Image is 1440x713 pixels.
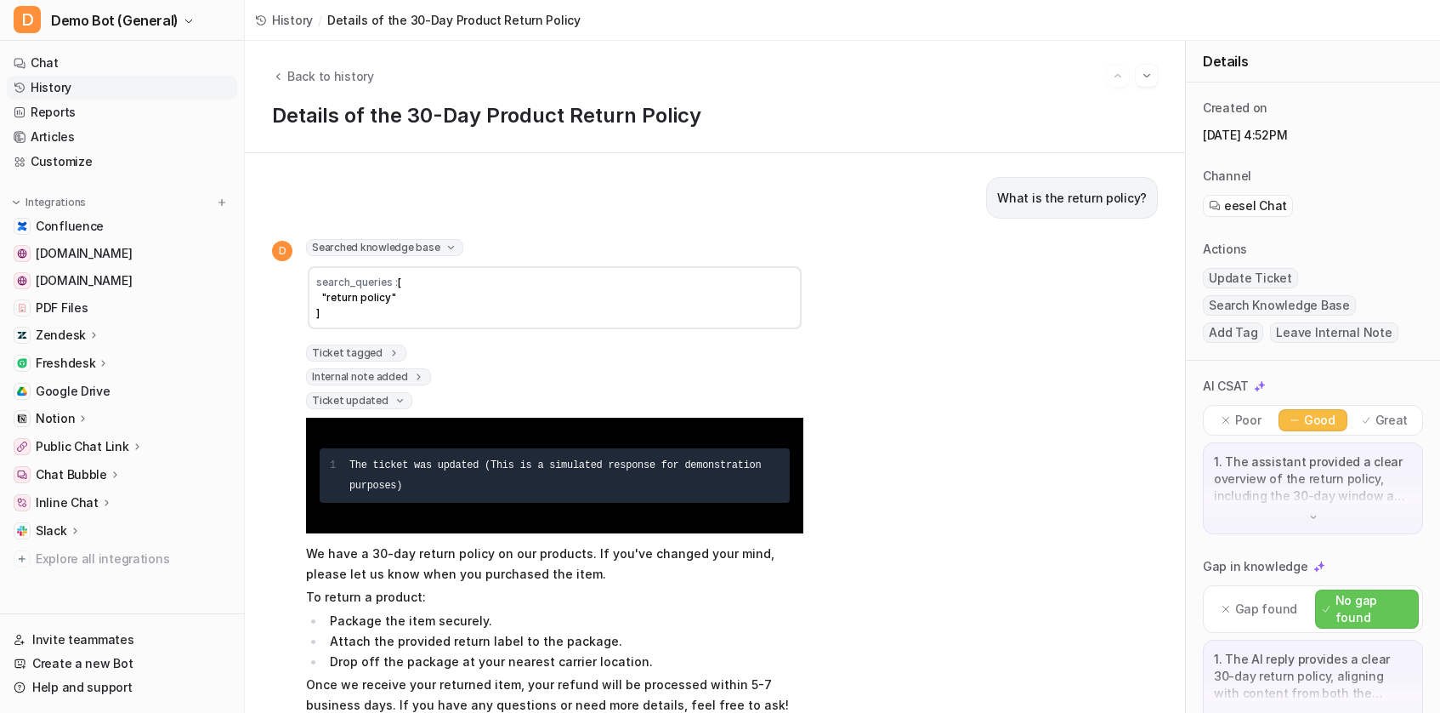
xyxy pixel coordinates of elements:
[17,386,27,396] img: Google Drive
[1112,68,1124,83] img: Previous session
[17,470,27,480] img: Chat Bubble
[1307,511,1319,523] img: down-arrow
[330,455,336,476] div: 1
[316,276,401,319] span: [ "return policy" ]
[1141,68,1153,83] img: Next session
[7,242,237,265] a: www.airbnb.com[DOMAIN_NAME]
[306,392,412,409] span: Ticket updated
[7,296,237,320] a: PDF FilesPDF Files
[7,379,237,403] a: Google DriveGoogle Drive
[36,299,88,317] span: PDF Files
[17,303,27,313] img: PDF Files
[51,9,179,32] span: Demo Bot (General)
[306,239,463,256] span: Searched knowledge base
[14,550,31,568] img: explore all integrations
[325,611,803,631] li: Package the item securely.
[1203,241,1247,258] p: Actions
[36,218,104,235] span: Confluence
[1203,322,1263,343] span: Add Tag
[325,652,803,672] li: Drop off the package at your nearest carrier location.
[255,11,313,29] a: History
[17,414,27,424] img: Notion
[17,276,27,286] img: www.atlassian.com
[1375,412,1409,429] p: Great
[1335,592,1411,626] p: No gap found
[306,544,803,585] p: We have a 30-day return policy on our products. If you've changed your mind, please let us know w...
[1136,65,1158,87] button: Go to next session
[7,214,237,238] a: ConfluenceConfluence
[1203,100,1267,117] p: Created on
[36,438,129,455] p: Public Chat Link
[36,466,107,483] p: Chat Bubble
[349,459,767,492] span: The ticket was updated (This is a simulated response for demonstration purposes)
[36,522,67,539] p: Slack
[1209,200,1221,212] img: eeselChat
[7,652,237,676] a: Create a new Bot
[1203,268,1298,288] span: Update Ticket
[36,355,95,372] p: Freshdesk
[17,248,27,259] img: www.airbnb.com
[36,383,111,400] span: Google Drive
[7,76,237,100] a: History
[36,494,99,511] p: Inline Chat
[216,197,228,208] img: menu_add.svg
[17,442,27,452] img: Public Chat Link
[1214,453,1412,505] p: 1. The assistant provided a clear overview of the return policy, including the 30-day window and ...
[306,368,431,385] span: Internal note added
[272,67,374,85] button: Back to history
[306,587,803,607] p: To return a product:
[272,241,292,261] span: D
[36,272,132,289] span: [DOMAIN_NAME]
[1224,197,1287,214] span: eesel Chat
[7,547,237,571] a: Explore all integrations
[1209,197,1287,214] a: eesel Chat
[26,196,86,209] p: Integrations
[7,269,237,293] a: www.atlassian.com[DOMAIN_NAME]
[1214,651,1412,702] p: 1. The AI reply provides a clear 30-day return policy, aligning with content from both the canned...
[1107,65,1129,87] button: Go to previous session
[287,67,374,85] span: Back to history
[7,676,237,699] a: Help and support
[1203,378,1249,395] p: AI CSAT
[1270,322,1397,343] span: Leave Internal Note
[316,276,398,288] span: search_queries :
[36,545,230,573] span: Explore all integrations
[36,245,132,262] span: [DOMAIN_NAME]
[7,194,91,211] button: Integrations
[997,188,1147,208] p: What is the return policy?
[325,631,803,652] li: Attach the provided return label to the package.
[7,125,237,149] a: Articles
[1203,558,1308,575] p: Gap in knowledge
[327,11,581,29] span: Details of the 30-Day Product Return Policy
[36,327,86,344] p: Zendesk
[272,11,313,29] span: History
[1235,601,1297,618] p: Gap found
[17,330,27,340] img: Zendesk
[17,221,27,231] img: Confluence
[1203,127,1423,144] p: [DATE] 4:52PM
[10,197,22,208] img: expand menu
[318,11,322,29] span: /
[1304,412,1335,429] p: Good
[17,526,27,536] img: Slack
[36,410,75,427] p: Notion
[1203,168,1251,185] p: Channel
[1203,295,1356,316] span: Search Knowledge Base
[7,100,237,124] a: Reports
[17,498,27,508] img: Inline Chat
[272,104,1158,128] h1: Details of the 30-Day Product Return Policy
[14,6,41,33] span: D
[1186,41,1440,83] div: Details
[7,150,237,174] a: Customize
[1235,412,1261,429] p: Poor
[7,51,237,75] a: Chat
[7,628,237,652] a: Invite teammates
[306,345,406,362] span: Ticket tagged
[17,358,27,368] img: Freshdesk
